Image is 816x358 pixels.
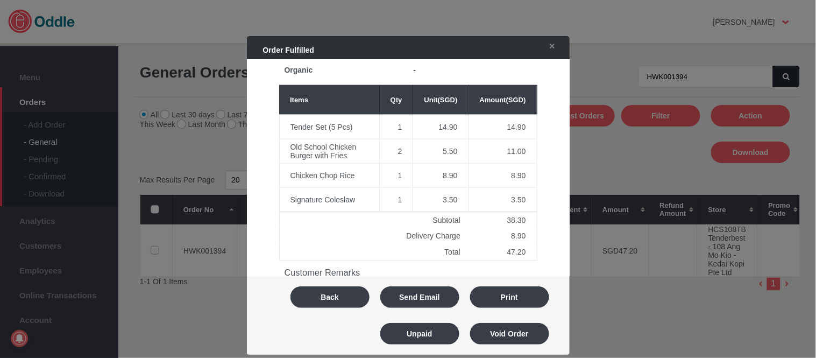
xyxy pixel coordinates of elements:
[349,212,471,228] td: Subtotal
[285,66,403,74] div: Organic
[470,286,549,308] button: Print
[469,85,537,115] th: Amount( )
[538,37,561,56] a: ✕
[279,163,379,187] td: Chicken Chop Rice
[279,115,379,139] td: Tender Set (5 Pcs)
[279,139,379,163] td: Old School Chicken Burger with Fries
[469,115,537,139] td: 14.90
[471,212,537,228] td: 38.30
[279,85,379,115] th: Items
[413,163,469,187] td: 8.90
[471,244,537,261] td: 47.20
[413,187,469,212] td: 3.50
[469,163,537,187] td: 8.90
[349,244,471,261] td: Total
[469,139,537,163] td: 11.00
[379,85,413,115] th: Qty
[414,66,532,74] div: -
[379,139,413,163] td: 2
[290,286,370,308] button: Back
[470,323,549,345] button: Void Order
[285,268,532,278] h3: Customer Remarks
[349,228,471,244] td: Delivery Charge
[380,323,459,345] button: Unpaid
[413,139,469,163] td: 5.50
[379,187,413,212] td: 1
[508,96,523,104] span: SGD
[440,96,455,104] span: SGD
[379,163,413,187] td: 1
[380,286,459,308] button: Send Email
[471,228,537,244] td: 8.90
[413,85,469,115] th: Unit( )
[413,115,469,139] td: 14.90
[379,115,413,139] td: 1
[279,187,379,212] td: Signature Coleslaw
[252,40,533,60] div: Order Fulfilled
[469,187,537,212] td: 3.50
